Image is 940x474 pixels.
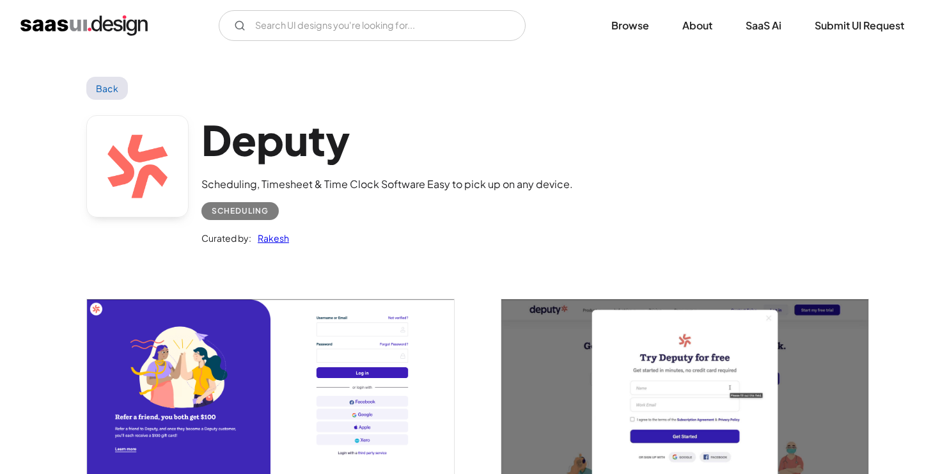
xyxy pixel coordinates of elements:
[799,12,920,40] a: Submit UI Request
[201,177,573,192] div: Scheduling, Timesheet & Time Clock Software Easy to pick up on any device.
[596,12,664,40] a: Browse
[201,115,573,164] h1: Deputy
[86,77,128,100] a: Back
[219,10,526,41] form: Email Form
[251,230,289,246] a: Rakesh
[730,12,797,40] a: SaaS Ai
[201,230,251,246] div: Curated by:
[667,12,728,40] a: About
[212,203,269,219] div: Scheduling
[219,10,526,41] input: Search UI designs you're looking for...
[20,15,148,36] a: home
